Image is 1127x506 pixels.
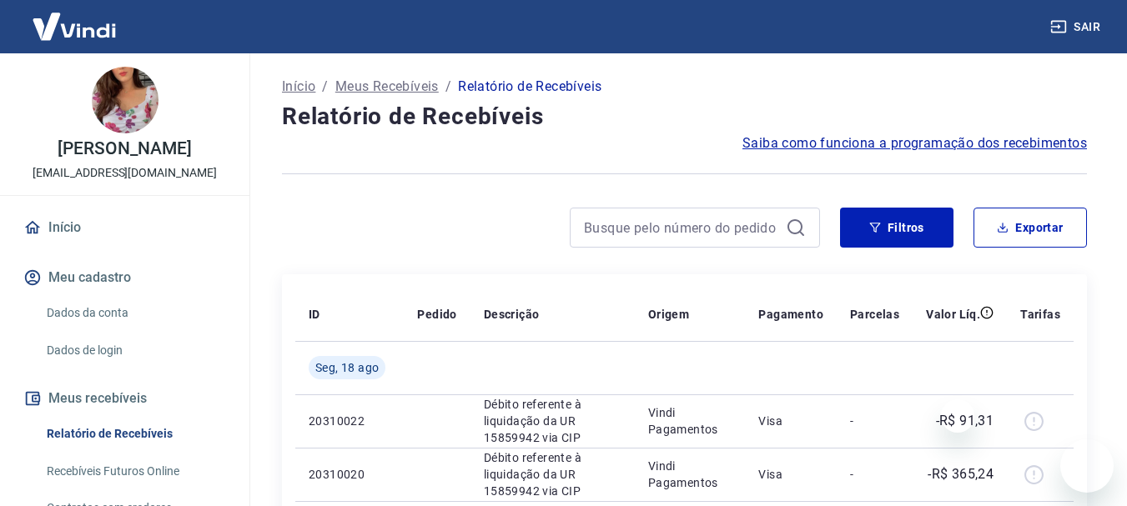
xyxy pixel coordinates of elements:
[584,215,779,240] input: Busque pelo número do pedido
[315,359,379,376] span: Seg, 18 ago
[648,404,732,438] p: Vindi Pagamentos
[758,413,823,429] p: Visa
[850,466,899,483] p: -
[648,306,689,323] p: Origem
[20,380,229,417] button: Meus recebíveis
[936,411,994,431] p: -R$ 91,31
[417,306,456,323] p: Pedido
[484,449,621,499] p: Débito referente à liquidação da UR 15859942 via CIP
[941,399,974,433] iframe: Fechar mensagem
[648,458,732,491] p: Vindi Pagamentos
[309,413,390,429] p: 20310022
[40,454,229,488] a: Recebíveis Futuros Online
[20,209,229,246] a: Início
[840,208,953,248] button: Filtros
[850,306,899,323] p: Parcelas
[33,164,217,182] p: [EMAIL_ADDRESS][DOMAIN_NAME]
[58,140,191,158] p: [PERSON_NAME]
[742,133,1087,153] a: Saiba como funciona a programação dos recebimentos
[335,77,439,97] a: Meus Recebíveis
[758,306,823,323] p: Pagamento
[40,296,229,330] a: Dados da conta
[928,464,994,484] p: -R$ 365,24
[282,77,315,97] a: Início
[850,413,899,429] p: -
[20,259,229,296] button: Meu cadastro
[1060,439,1114,493] iframe: Botão para abrir a janela de mensagens
[322,77,328,97] p: /
[758,466,823,483] p: Visa
[445,77,451,97] p: /
[309,306,320,323] p: ID
[1047,12,1107,43] button: Sair
[926,306,980,323] p: Valor Líq.
[20,1,128,52] img: Vindi
[282,100,1087,133] h4: Relatório de Recebíveis
[458,77,601,97] p: Relatório de Recebíveis
[309,466,390,483] p: 20310020
[40,333,229,368] a: Dados de login
[974,208,1087,248] button: Exportar
[484,396,621,446] p: Débito referente à liquidação da UR 15859942 via CIP
[484,306,540,323] p: Descrição
[92,67,158,133] img: 02623657-f9b2-442d-86f2-e168ef379a2e.jpeg
[1020,306,1060,323] p: Tarifas
[40,417,229,451] a: Relatório de Recebíveis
